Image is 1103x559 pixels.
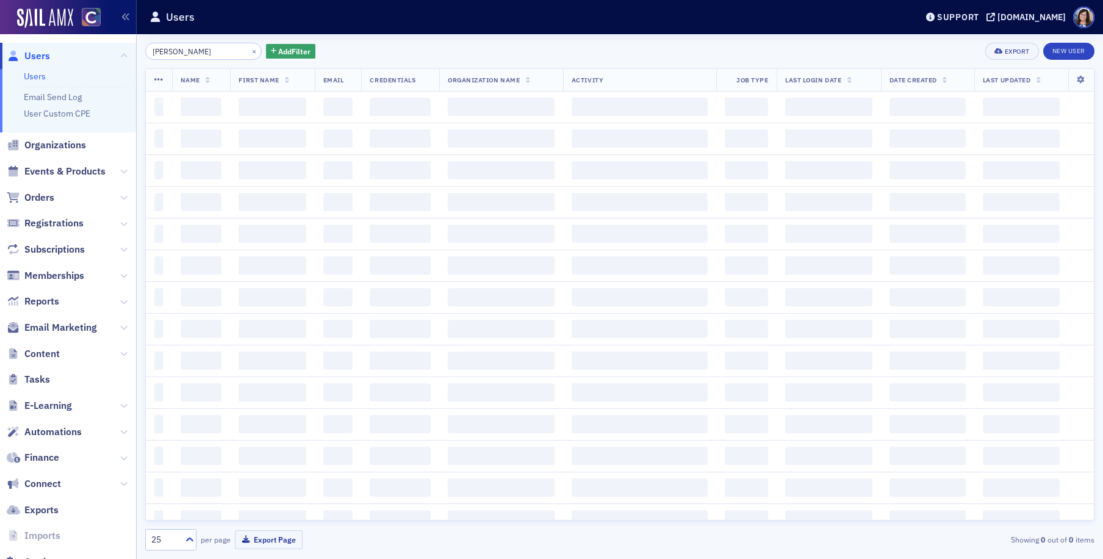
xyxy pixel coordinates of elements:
[239,161,306,179] span: ‌
[572,510,708,528] span: ‌
[323,161,353,179] span: ‌
[785,225,872,243] span: ‌
[985,43,1038,60] button: Export
[889,320,966,338] span: ‌
[725,352,769,370] span: ‌
[889,98,966,116] span: ‌
[889,129,966,148] span: ‌
[983,256,1060,275] span: ‌
[181,383,222,402] span: ‌
[785,288,872,306] span: ‌
[997,12,1066,23] div: [DOMAIN_NAME]
[448,447,555,465] span: ‌
[1039,534,1047,545] strong: 0
[24,321,97,334] span: Email Marketing
[7,165,106,178] a: Events & Products
[154,447,163,465] span: ‌
[181,256,222,275] span: ‌
[448,320,555,338] span: ‌
[154,478,163,497] span: ‌
[785,447,872,465] span: ‌
[7,529,60,543] a: Imports
[448,129,555,148] span: ‌
[239,320,306,338] span: ‌
[239,510,306,528] span: ‌
[181,288,222,306] span: ‌
[572,76,603,84] span: Activity
[7,139,86,152] a: Organizations
[145,43,262,60] input: Search…
[785,129,872,148] span: ‌
[370,161,431,179] span: ‌
[572,225,708,243] span: ‌
[323,320,353,338] span: ‌
[889,225,966,243] span: ‌
[73,8,101,29] a: View Homepage
[983,352,1060,370] span: ‌
[181,415,222,433] span: ‌
[7,425,82,439] a: Automations
[725,383,769,402] span: ‌
[889,510,966,528] span: ‌
[785,256,872,275] span: ‌
[937,12,979,23] div: Support
[7,49,50,63] a: Users
[24,49,50,63] span: Users
[82,8,101,27] img: SailAMX
[323,415,353,433] span: ‌
[983,98,1060,116] span: ‌
[239,225,306,243] span: ‌
[370,129,431,148] span: ‌
[370,415,431,433] span: ‌
[448,193,555,211] span: ‌
[1073,7,1094,28] span: Profile
[572,129,708,148] span: ‌
[323,478,353,497] span: ‌
[448,98,555,116] span: ‌
[166,10,195,24] h1: Users
[239,447,306,465] span: ‌
[725,193,769,211] span: ‌
[572,320,708,338] span: ‌
[154,352,163,370] span: ‌
[181,352,222,370] span: ‌
[983,76,1030,84] span: Last Updated
[7,295,59,308] a: Reports
[785,76,841,84] span: Last Login Date
[201,534,231,545] label: per page
[725,161,769,179] span: ‌
[151,533,178,546] div: 25
[785,478,872,497] span: ‌
[370,320,431,338] span: ‌
[448,415,555,433] span: ‌
[370,510,431,528] span: ‌
[725,415,769,433] span: ‌
[448,76,520,84] span: Organization Name
[983,510,1060,528] span: ‌
[983,447,1060,465] span: ‌
[889,161,966,179] span: ‌
[572,415,708,433] span: ‌
[24,165,106,178] span: Events & Products
[154,288,163,306] span: ‌
[239,288,306,306] span: ‌
[7,191,54,204] a: Orders
[323,225,353,243] span: ‌
[323,383,353,402] span: ‌
[572,193,708,211] span: ‌
[24,191,54,204] span: Orders
[24,399,72,413] span: E-Learning
[154,129,163,148] span: ‌
[239,383,306,402] span: ‌
[24,347,60,361] span: Content
[785,193,872,211] span: ‌
[239,352,306,370] span: ‌
[725,510,769,528] span: ‌
[7,477,61,491] a: Connect
[725,129,769,148] span: ‌
[24,92,82,103] a: Email Send Log
[24,295,59,308] span: Reports
[24,269,84,283] span: Memberships
[323,98,353,116] span: ‌
[7,243,85,256] a: Subscriptions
